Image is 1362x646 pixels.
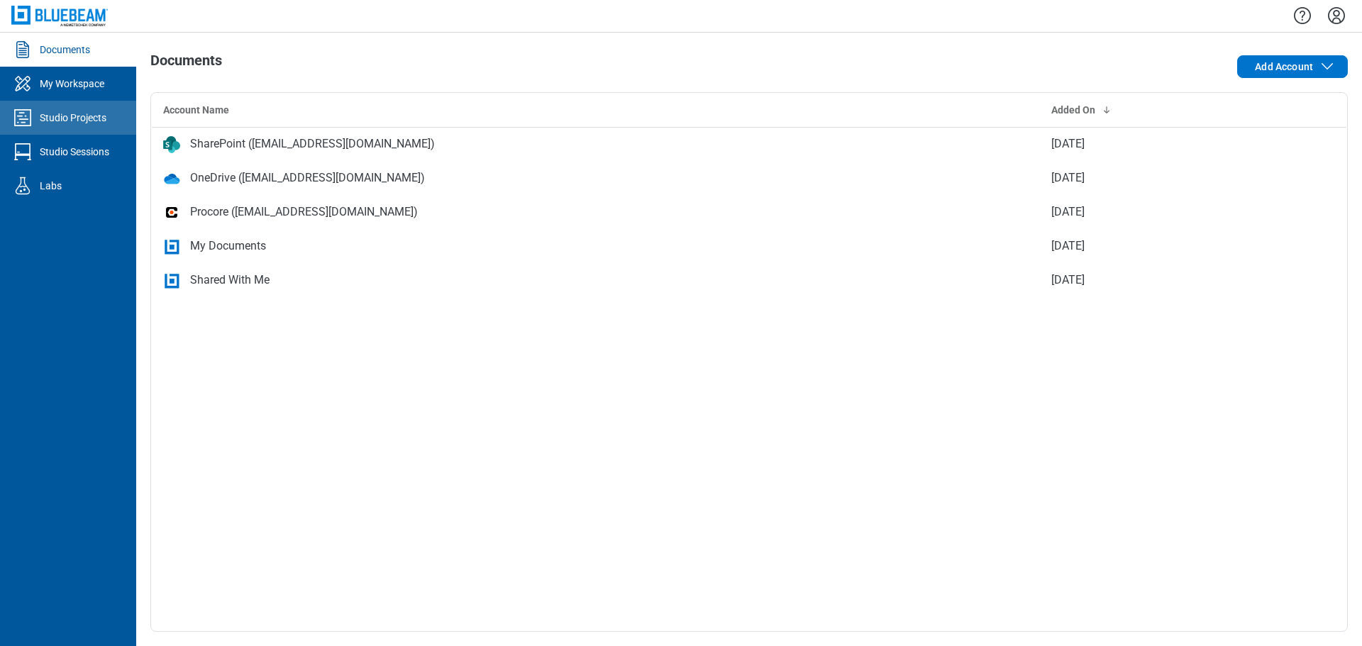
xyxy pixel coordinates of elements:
div: Account Name [163,103,1029,117]
div: Studio Projects [40,111,106,125]
td: [DATE] [1040,229,1279,263]
svg: Documents [11,38,34,61]
table: bb-data-table [151,93,1347,298]
td: [DATE] [1040,127,1279,161]
svg: Studio Sessions [11,140,34,163]
td: [DATE] [1040,195,1279,229]
div: Documents [40,43,90,57]
svg: Studio Projects [11,106,34,129]
div: Labs [40,179,62,193]
div: Studio Sessions [40,145,109,159]
td: [DATE] [1040,161,1279,195]
svg: Labs [11,174,34,197]
div: OneDrive ([EMAIL_ADDRESS][DOMAIN_NAME]) [190,169,425,186]
td: [DATE] [1040,263,1279,297]
div: SharePoint ([EMAIL_ADDRESS][DOMAIN_NAME]) [190,135,435,152]
div: My Documents [190,238,266,255]
h1: Documents [150,52,222,75]
div: Shared With Me [190,272,270,289]
span: Add Account [1255,60,1313,74]
button: Settings [1325,4,1348,28]
svg: My Workspace [11,72,34,95]
button: Add Account [1237,55,1348,78]
div: Added On [1051,103,1268,117]
img: Bluebeam, Inc. [11,6,108,26]
div: Procore ([EMAIL_ADDRESS][DOMAIN_NAME]) [190,204,418,221]
div: My Workspace [40,77,104,91]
